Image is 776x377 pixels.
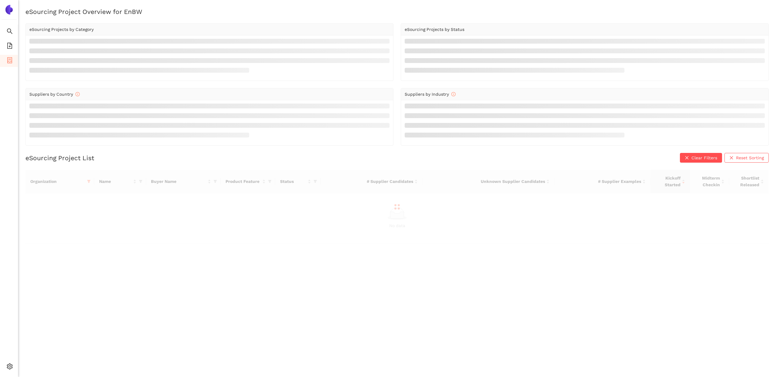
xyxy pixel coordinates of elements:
[691,154,717,161] span: Clear Filters
[25,154,94,162] h2: eSourcing Project List
[680,153,722,163] button: closeClear Filters
[405,27,464,32] span: eSourcing Projects by Status
[7,26,13,38] span: search
[736,154,764,161] span: Reset Sorting
[4,5,14,15] img: Logo
[29,92,80,97] span: Suppliers by Country
[405,92,456,97] span: Suppliers by Industry
[451,92,456,96] span: info-circle
[7,55,13,67] span: container
[724,153,769,163] button: closeReset Sorting
[25,7,769,16] h2: eSourcing Project Overview for EnBW
[7,41,13,53] span: file-add
[7,361,13,373] span: setting
[685,156,689,160] span: close
[75,92,80,96] span: info-circle
[729,156,734,160] span: close
[29,27,94,32] span: eSourcing Projects by Category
